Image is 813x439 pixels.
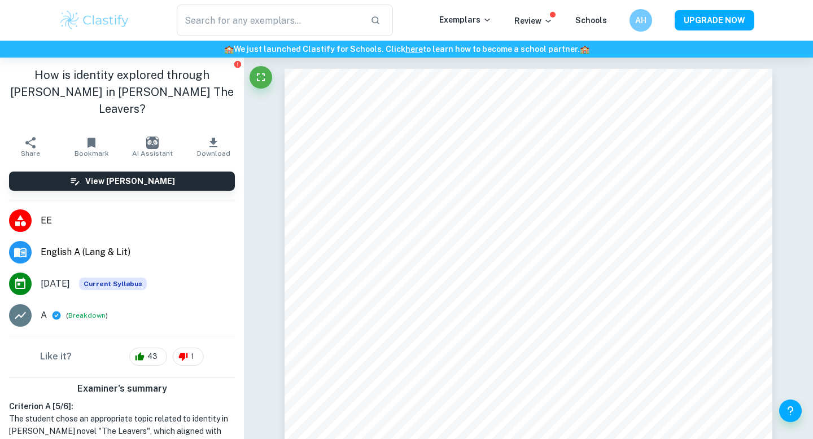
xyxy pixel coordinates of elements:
[405,45,423,54] a: here
[122,131,183,163] button: AI Assistant
[21,150,40,157] span: Share
[41,277,70,291] span: [DATE]
[85,175,175,187] h6: View [PERSON_NAME]
[779,400,802,422] button: Help and Feedback
[141,351,164,362] span: 43
[250,66,272,89] button: Fullscreen
[2,43,811,55] h6: We just launched Clastify for Schools. Click to learn how to become a school partner.
[5,382,239,396] h6: Examiner's summary
[75,150,109,157] span: Bookmark
[580,45,589,54] span: 🏫
[68,310,106,321] button: Breakdown
[630,9,652,32] button: AH
[197,150,230,157] span: Download
[41,214,235,227] span: EE
[132,150,173,157] span: AI Assistant
[9,400,235,412] h6: Criterion A [ 5 / 6 ]:
[41,309,47,322] p: A
[61,131,122,163] button: Bookmark
[9,172,235,191] button: View [PERSON_NAME]
[514,15,553,27] p: Review
[183,131,244,163] button: Download
[439,14,492,26] p: Exemplars
[59,9,130,32] img: Clastify logo
[79,278,147,290] span: Current Syllabus
[129,348,167,366] div: 43
[9,67,235,117] h1: How is identity explored through [PERSON_NAME] in [PERSON_NAME] The Leavers?
[675,10,754,30] button: UPGRADE NOW
[41,245,235,259] span: English A (Lang & Lit)
[146,137,159,149] img: AI Assistant
[79,278,147,290] div: This exemplar is based on the current syllabus. Feel free to refer to it for inspiration/ideas wh...
[224,45,234,54] span: 🏫
[66,310,108,321] span: ( )
[177,5,361,36] input: Search for any exemplars...
[575,16,607,25] a: Schools
[40,350,72,363] h6: Like it?
[233,60,242,68] button: Report issue
[185,351,200,362] span: 1
[173,348,204,366] div: 1
[635,14,648,27] h6: AH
